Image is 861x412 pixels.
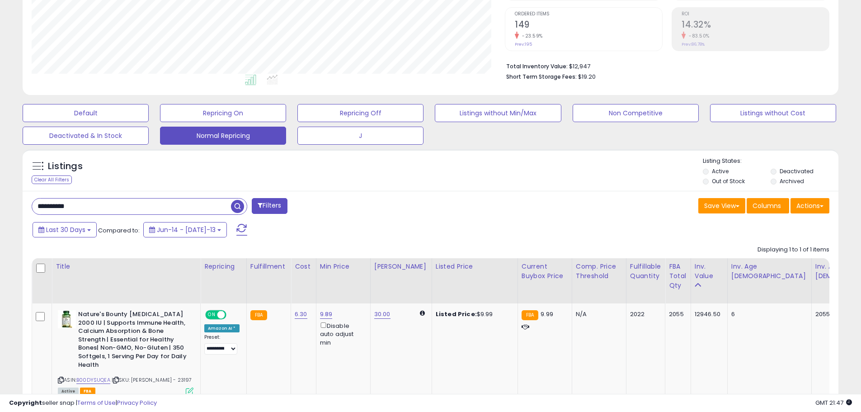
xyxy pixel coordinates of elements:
button: Filters [252,198,287,214]
div: Inv. Age [DEMOGRAPHIC_DATA] [731,262,808,281]
span: OFF [225,311,240,319]
button: Columns [747,198,789,213]
div: Repricing [204,262,243,271]
button: J [297,127,423,145]
button: Default [23,104,149,122]
button: Non Competitive [573,104,699,122]
b: Listed Price: [436,310,477,318]
div: Disable auto adjust min [320,321,363,347]
div: Listed Price [436,262,514,271]
span: Ordered Items [515,12,662,17]
span: 2025-08-13 21:47 GMT [815,398,852,407]
div: Cost [295,262,312,271]
div: seller snap | | [9,399,157,407]
small: Prev: 195 [515,42,532,47]
div: Inv. value [695,262,724,281]
div: [PERSON_NAME] [374,262,428,271]
b: Nature's Bounty [MEDICAL_DATA] 2000 IU | Supports Immune Health, Calcium Absorption & Bone Streng... [78,310,188,371]
div: 2055 [669,310,684,318]
button: Jun-14 - [DATE]-13 [143,222,227,237]
label: Archived [780,177,804,185]
span: $19.20 [578,72,596,81]
div: FBA Total Qty [669,262,687,290]
small: -23.59% [519,33,543,39]
span: Last 30 Days [46,225,85,234]
div: $9.99 [436,310,511,318]
span: Compared to: [98,226,140,235]
span: Jun-14 - [DATE]-13 [157,225,216,234]
div: Fulfillment [250,262,287,271]
span: ROI [682,12,829,17]
small: FBA [522,310,538,320]
b: Total Inventory Value: [506,62,568,70]
div: Clear All Filters [32,175,72,184]
div: 6 [731,310,805,318]
a: 6.30 [295,310,307,319]
p: Listing States: [703,157,838,166]
button: Actions [790,198,829,213]
button: Listings without Cost [710,104,836,122]
div: Current Buybox Price [522,262,568,281]
button: Normal Repricing [160,127,286,145]
div: 12946.50 [695,310,720,318]
button: Listings without Min/Max [435,104,561,122]
h2: 14.32% [682,19,829,32]
button: Last 30 Days [33,222,97,237]
div: Displaying 1 to 1 of 1 items [757,246,829,254]
div: Preset: [204,334,240,355]
div: Amazon AI * [204,324,240,332]
button: Repricing On [160,104,286,122]
label: Deactivated [780,167,814,175]
h5: Listings [48,160,83,173]
div: Title [56,262,197,271]
button: Repricing Off [297,104,423,122]
div: 2022 [630,310,658,318]
label: Out of Stock [712,177,745,185]
h2: 149 [515,19,662,32]
span: Columns [753,201,781,210]
span: | SKU: [PERSON_NAME] - 23197 [112,376,192,384]
small: -83.50% [686,33,710,39]
a: B00DYSUQEA [76,376,110,384]
label: Active [712,167,729,175]
img: 41uZcd4xasL._SL40_.jpg [58,310,76,328]
li: $12,947 [506,60,823,71]
strong: Copyright [9,398,42,407]
a: Privacy Policy [117,398,157,407]
b: Short Term Storage Fees: [506,73,577,81]
div: Min Price [320,262,367,271]
span: 9.99 [541,310,553,318]
a: 9.89 [320,310,333,319]
div: N/A [576,310,619,318]
a: 30.00 [374,310,391,319]
small: Prev: 86.78% [682,42,705,47]
button: Save View [698,198,745,213]
div: Fulfillable Quantity [630,262,661,281]
a: Terms of Use [77,398,116,407]
button: Deactivated & In Stock [23,127,149,145]
span: ON [206,311,217,319]
small: FBA [250,310,267,320]
div: Comp. Price Threshold [576,262,622,281]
